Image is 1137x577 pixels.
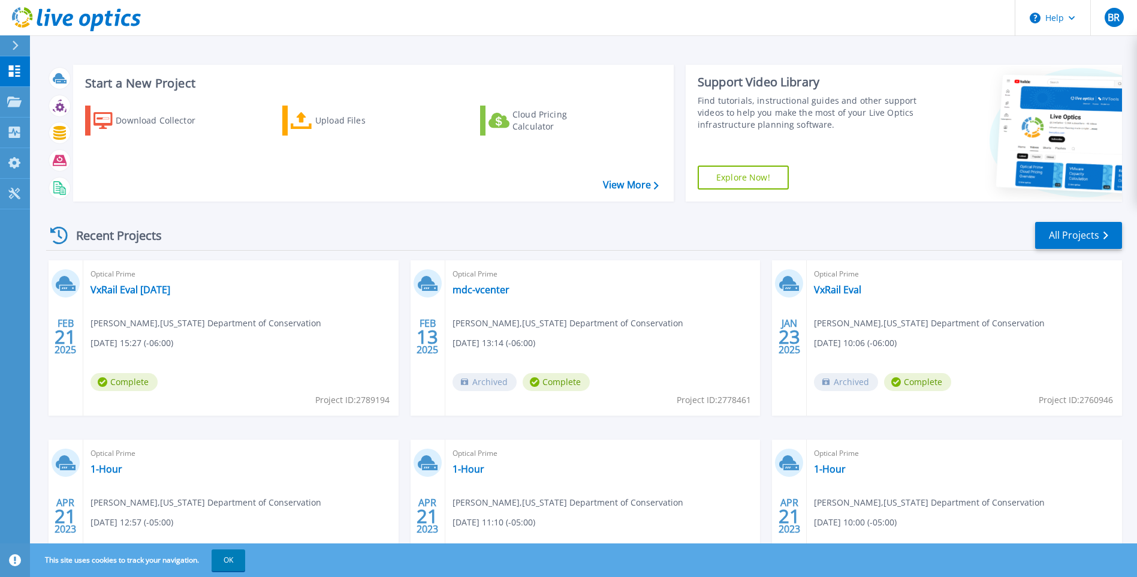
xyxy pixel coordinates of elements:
[814,336,897,350] span: [DATE] 10:06 (-06:00)
[91,463,122,475] a: 1-Hour
[884,373,951,391] span: Complete
[85,77,658,90] h3: Start a New Project
[55,332,76,342] span: 21
[778,315,801,359] div: JAN 2025
[779,511,800,521] span: 21
[698,166,789,190] a: Explore Now!
[91,317,321,330] span: [PERSON_NAME] , [US_STATE] Department of Conservation
[116,109,212,133] div: Download Collector
[814,516,897,529] span: [DATE] 10:00 (-05:00)
[453,336,535,350] span: [DATE] 13:14 (-06:00)
[698,95,920,131] div: Find tutorials, instructional guides and other support videos to help you make the most of your L...
[1039,393,1113,407] span: Project ID: 2760946
[33,549,245,571] span: This site uses cookies to track your navigation.
[778,494,801,538] div: APR 2023
[480,106,614,136] a: Cloud Pricing Calculator
[814,284,861,296] a: VxRail Eval
[91,336,173,350] span: [DATE] 15:27 (-06:00)
[282,106,416,136] a: Upload Files
[212,549,245,571] button: OK
[814,447,1115,460] span: Optical Prime
[603,179,659,191] a: View More
[453,447,753,460] span: Optical Prime
[416,494,439,538] div: APR 2023
[91,447,391,460] span: Optical Prime
[417,511,438,521] span: 21
[512,109,608,133] div: Cloud Pricing Calculator
[453,268,753,281] span: Optical Prime
[814,317,1045,330] span: [PERSON_NAME] , [US_STATE] Department of Conservation
[453,317,683,330] span: [PERSON_NAME] , [US_STATE] Department of Conservation
[315,109,411,133] div: Upload Files
[698,74,920,90] div: Support Video Library
[814,268,1115,281] span: Optical Prime
[779,332,800,342] span: 23
[91,284,170,296] a: VxRail Eval [DATE]
[417,332,438,342] span: 13
[523,373,590,391] span: Complete
[453,373,517,391] span: Archived
[814,373,878,391] span: Archived
[814,463,846,475] a: 1-Hour
[1035,222,1122,249] a: All Projects
[315,393,390,407] span: Project ID: 2789194
[91,373,158,391] span: Complete
[91,516,173,529] span: [DATE] 12:57 (-05:00)
[55,511,76,521] span: 21
[453,516,535,529] span: [DATE] 11:10 (-05:00)
[54,315,77,359] div: FEB 2025
[416,315,439,359] div: FEB 2025
[91,268,391,281] span: Optical Prime
[54,494,77,538] div: APR 2023
[677,393,751,407] span: Project ID: 2778461
[85,106,219,136] a: Download Collector
[1108,13,1120,22] span: BR
[453,284,509,296] a: mdc-vcenter
[46,221,178,250] div: Recent Projects
[453,463,484,475] a: 1-Hour
[91,496,321,509] span: [PERSON_NAME] , [US_STATE] Department of Conservation
[453,496,683,509] span: [PERSON_NAME] , [US_STATE] Department of Conservation
[814,496,1045,509] span: [PERSON_NAME] , [US_STATE] Department of Conservation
